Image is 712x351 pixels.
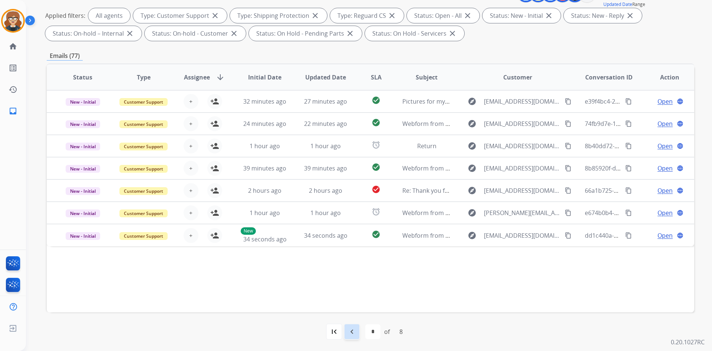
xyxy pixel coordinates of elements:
[305,73,346,82] span: Updated Date
[119,120,168,128] span: Customer Support
[9,107,17,116] mat-icon: inbox
[304,97,347,105] span: 27 minutes ago
[657,186,673,195] span: Open
[625,187,632,194] mat-icon: content_copy
[603,1,645,7] span: Range
[66,209,100,217] span: New - Initial
[184,205,198,220] button: +
[626,11,634,20] mat-icon: close
[230,8,327,23] div: Type: Shipping Protection
[210,186,219,195] mat-icon: person_add
[625,143,632,149] mat-icon: content_copy
[544,11,553,20] mat-icon: close
[625,120,632,127] mat-icon: content_copy
[45,26,142,41] div: Status: On-hold – Internal
[484,208,560,217] span: [PERSON_NAME][EMAIL_ADDRESS][PERSON_NAME][DOMAIN_NAME]
[468,186,477,195] mat-icon: explore
[3,10,23,31] img: avatar
[184,73,210,82] span: Assignee
[484,142,560,150] span: [EMAIL_ADDRESS][DOMAIN_NAME]
[402,209,662,217] span: Webform from [PERSON_NAME][EMAIL_ADDRESS][PERSON_NAME][DOMAIN_NAME] on [DATE]
[633,64,694,90] th: Action
[625,232,632,239] mat-icon: content_copy
[9,85,17,94] mat-icon: history
[585,120,698,128] span: 74fb9d7e-1602-4954-becc-470c4b7797e4
[66,120,100,128] span: New - Initial
[468,164,477,173] mat-icon: explore
[625,165,632,172] mat-icon: content_copy
[45,11,85,20] p: Applied filters:
[388,11,396,20] mat-icon: close
[243,97,286,105] span: 32 minutes ago
[585,231,700,240] span: dd1c440a-0d4d-4187-b9f9-a623bc4d9b31
[249,26,362,41] div: Status: On Hold - Pending Parts
[671,338,705,347] p: 0.20.1027RC
[346,29,355,38] mat-icon: close
[677,143,683,149] mat-icon: language
[47,51,83,61] p: Emails (77)
[189,186,192,195] span: +
[184,116,198,131] button: +
[657,142,673,150] span: Open
[565,120,571,127] mat-icon: content_copy
[484,164,560,173] span: [EMAIL_ADDRESS][DOMAIN_NAME]
[9,42,17,51] mat-icon: home
[311,11,320,20] mat-icon: close
[371,73,382,82] span: SLA
[210,119,219,128] mat-icon: person_add
[417,142,436,150] span: Return
[657,119,673,128] span: Open
[585,73,633,82] span: Conversation ID
[189,142,192,150] span: +
[184,139,198,153] button: +
[677,187,683,194] mat-icon: language
[372,207,380,216] mat-icon: alarm
[565,143,571,149] mat-icon: content_copy
[657,164,673,173] span: Open
[677,232,683,239] mat-icon: language
[565,187,571,194] mat-icon: content_copy
[210,97,219,106] mat-icon: person_add
[603,1,632,7] button: Updated Date
[402,120,570,128] span: Webform from [EMAIL_ADDRESS][DOMAIN_NAME] on [DATE]
[402,164,570,172] span: Webform from [EMAIL_ADDRESS][DOMAIN_NAME] on [DATE]
[330,327,339,336] mat-icon: first_page
[463,11,472,20] mat-icon: close
[585,209,697,217] span: e674b0b4-9b32-443c-8dff-8888ef9d5b14
[304,120,347,128] span: 22 minutes ago
[133,8,227,23] div: Type: Customer Support
[585,142,701,150] span: 8b40dd72-7462-42a4-855a-59d776cb407e
[372,118,380,127] mat-icon: check_circle
[250,142,280,150] span: 1 hour ago
[677,98,683,105] mat-icon: language
[119,209,168,217] span: Customer Support
[184,228,198,243] button: +
[677,165,683,172] mat-icon: language
[657,231,673,240] span: Open
[585,97,699,105] span: e39f4bc4-273b-48b3-931b-9e72c49e219d
[448,29,457,38] mat-icon: close
[468,119,477,128] mat-icon: explore
[119,98,168,106] span: Customer Support
[189,231,192,240] span: +
[304,231,347,240] span: 34 seconds ago
[184,161,198,176] button: +
[372,185,380,194] mat-icon: check_circle
[564,8,642,23] div: Status: New - Reply
[484,186,560,195] span: [EMAIL_ADDRESS][DOMAIN_NAME]
[184,94,198,109] button: +
[88,8,130,23] div: All agents
[119,143,168,150] span: Customer Support
[189,119,192,128] span: +
[211,11,220,20] mat-icon: close
[145,26,246,41] div: Status: On-hold - Customer
[248,186,281,195] span: 2 hours ago
[119,165,168,173] span: Customer Support
[372,163,380,172] mat-icon: check_circle
[330,8,404,23] div: Type: Reguard CS
[372,140,380,149] mat-icon: alarm
[503,73,532,82] span: Customer
[66,232,100,240] span: New - Initial
[210,231,219,240] mat-icon: person_add
[309,186,342,195] span: 2 hours ago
